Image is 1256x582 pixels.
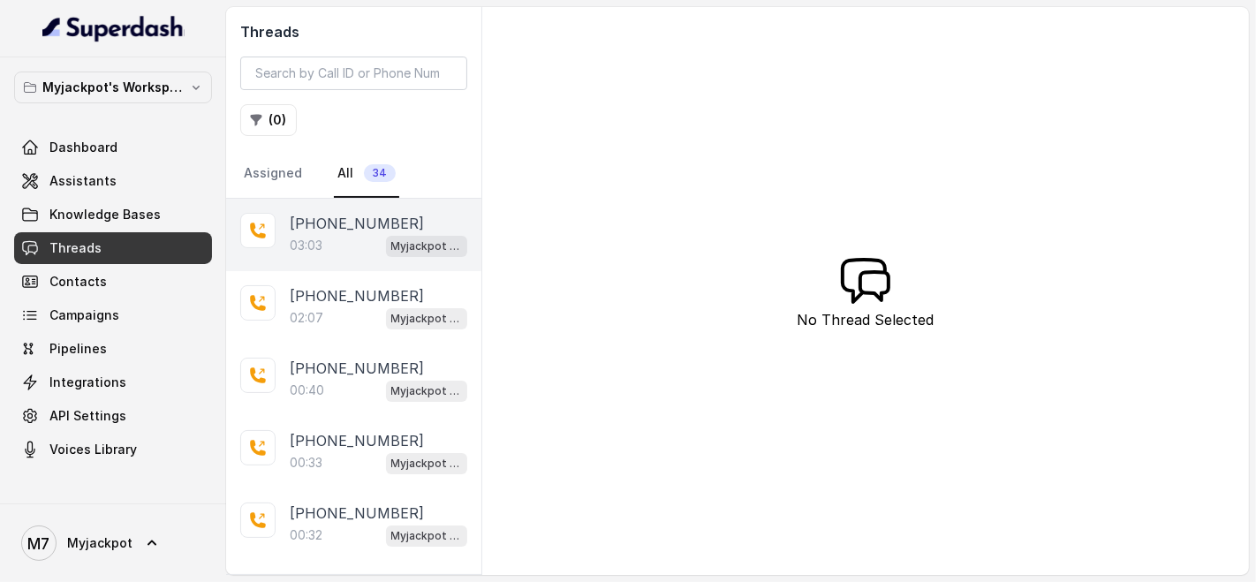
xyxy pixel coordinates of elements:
span: Pipelines [49,340,107,358]
span: Integrations [49,374,126,391]
p: [PHONE_NUMBER] [290,503,424,524]
a: Integrations [14,367,212,398]
span: Knowledge Bases [49,206,161,223]
span: Campaigns [49,306,119,324]
h2: Threads [240,21,467,42]
span: 34 [364,164,396,182]
p: Myjackpot agent [391,238,462,255]
p: [PHONE_NUMBER] [290,358,424,379]
a: Assistants [14,165,212,197]
input: Search by Call ID or Phone Number [240,57,467,90]
span: Voices Library [49,441,137,458]
p: 00:32 [290,526,322,544]
span: Dashboard [49,139,117,156]
a: Contacts [14,266,212,298]
span: Assistants [49,172,117,190]
span: API Settings [49,407,126,425]
p: 03:03 [290,237,322,254]
p: No Thread Selected [797,309,934,330]
p: 00:40 [290,382,324,399]
p: 02:07 [290,309,323,327]
a: API Settings [14,400,212,432]
span: Threads [49,239,102,257]
span: Contacts [49,273,107,291]
img: light.svg [42,14,185,42]
text: M7 [28,534,50,553]
nav: Tabs [240,150,467,198]
a: Dashboard [14,132,212,163]
p: Myjackpot agent [391,382,462,400]
button: Myjackpot's Workspace [14,72,212,103]
p: [PHONE_NUMBER] [290,213,424,234]
a: All34 [334,150,399,198]
a: Myjackpot [14,518,212,568]
a: Campaigns [14,299,212,331]
p: [PHONE_NUMBER] [290,285,424,306]
a: Voices Library [14,434,212,465]
span: Myjackpot [67,534,132,552]
a: Pipelines [14,333,212,365]
p: Myjackpot's Workspace [42,77,184,98]
p: Myjackpot agent [391,527,462,545]
button: (0) [240,104,297,136]
p: [PHONE_NUMBER] [290,430,424,451]
a: Knowledge Bases [14,199,212,231]
a: Assigned [240,150,306,198]
a: Threads [14,232,212,264]
p: Myjackpot agent [391,310,462,328]
p: 00:33 [290,454,322,472]
p: Myjackpot agent [391,455,462,472]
